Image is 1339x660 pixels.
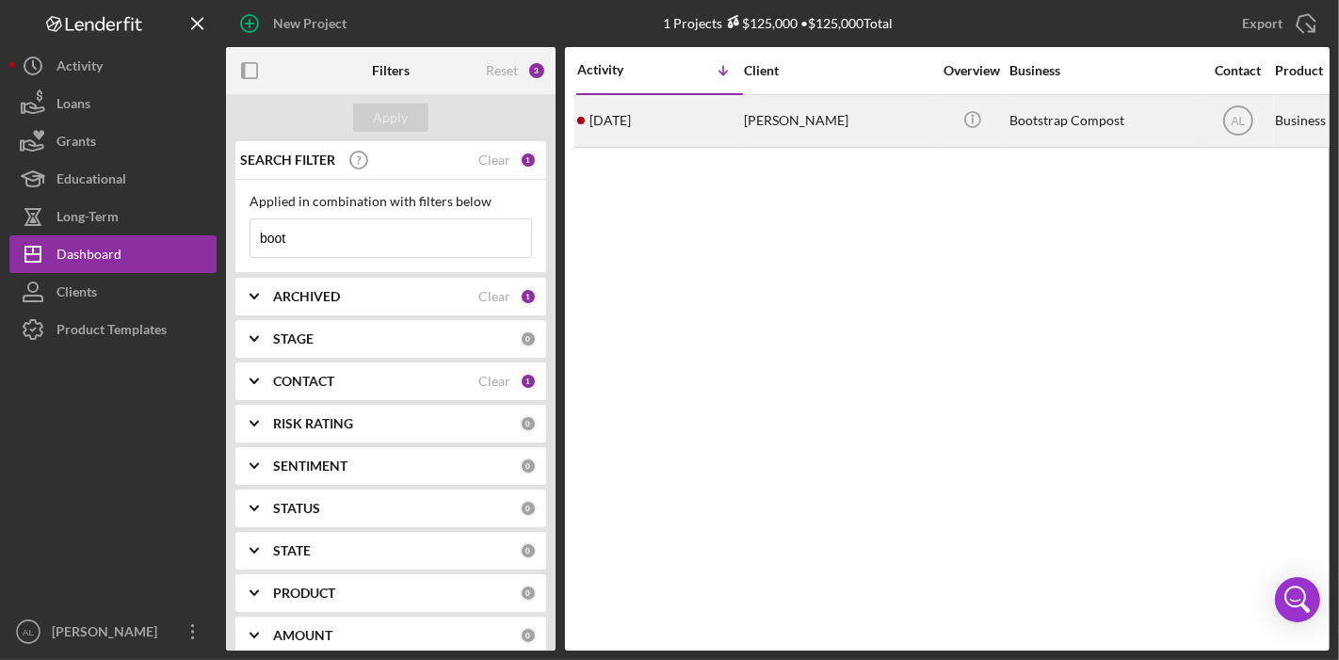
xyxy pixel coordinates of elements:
button: Activity [9,47,217,85]
div: Clear [478,289,510,304]
div: $125,000 [722,15,798,31]
div: 1 [520,152,537,169]
div: Dashboard [56,235,121,278]
text: AL [1231,115,1245,128]
div: Apply [374,104,409,132]
div: Long-Term [56,198,119,240]
b: Filters [372,63,410,78]
b: PRODUCT [273,586,335,601]
button: AL[PERSON_NAME] [9,613,217,651]
div: 1 [520,373,537,390]
time: 2025-07-09 02:23 [589,113,631,128]
div: 0 [520,415,537,432]
div: Overview [937,63,1008,78]
b: STATUS [273,501,320,516]
div: Contact [1202,63,1273,78]
div: Reset [486,63,518,78]
button: Dashboard [9,235,217,273]
div: [PERSON_NAME] [744,96,932,146]
b: CONTACT [273,374,334,389]
button: New Project [226,5,365,42]
div: Bootstrap Compost [1009,96,1198,146]
div: Applied in combination with filters below [250,194,532,209]
div: Product Templates [56,311,167,353]
div: 0 [520,458,537,475]
button: Loans [9,85,217,122]
div: 0 [520,585,537,602]
div: Client [744,63,932,78]
div: 0 [520,500,537,517]
div: 1 Projects • $125,000 Total [663,15,893,31]
b: RISK RATING [273,416,353,431]
text: AL [23,627,34,637]
div: Export [1242,5,1283,42]
div: [PERSON_NAME] [47,613,169,655]
div: Activity [56,47,103,89]
button: Apply [353,104,428,132]
div: 0 [520,627,537,644]
button: Clients [9,273,217,311]
div: Clear [478,153,510,168]
b: STAGE [273,331,314,346]
div: Clients [56,273,97,315]
div: Grants [56,122,96,165]
div: Business [1009,63,1198,78]
div: Clear [478,374,510,389]
div: Activity [577,62,660,77]
button: Export [1223,5,1330,42]
button: Grants [9,122,217,160]
button: Long-Term [9,198,217,235]
div: 1 [520,288,537,305]
div: New Project [273,5,347,42]
b: ARCHIVED [273,289,340,304]
div: 3 [527,61,546,80]
b: STATE [273,543,311,558]
div: Open Intercom Messenger [1275,577,1320,622]
div: Loans [56,85,90,127]
b: AMOUNT [273,628,332,643]
div: 0 [520,542,537,559]
div: Educational [56,160,126,202]
div: 0 [520,330,537,347]
b: SEARCH FILTER [240,153,335,168]
button: Educational [9,160,217,198]
button: Product Templates [9,311,217,348]
b: SENTIMENT [273,459,347,474]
